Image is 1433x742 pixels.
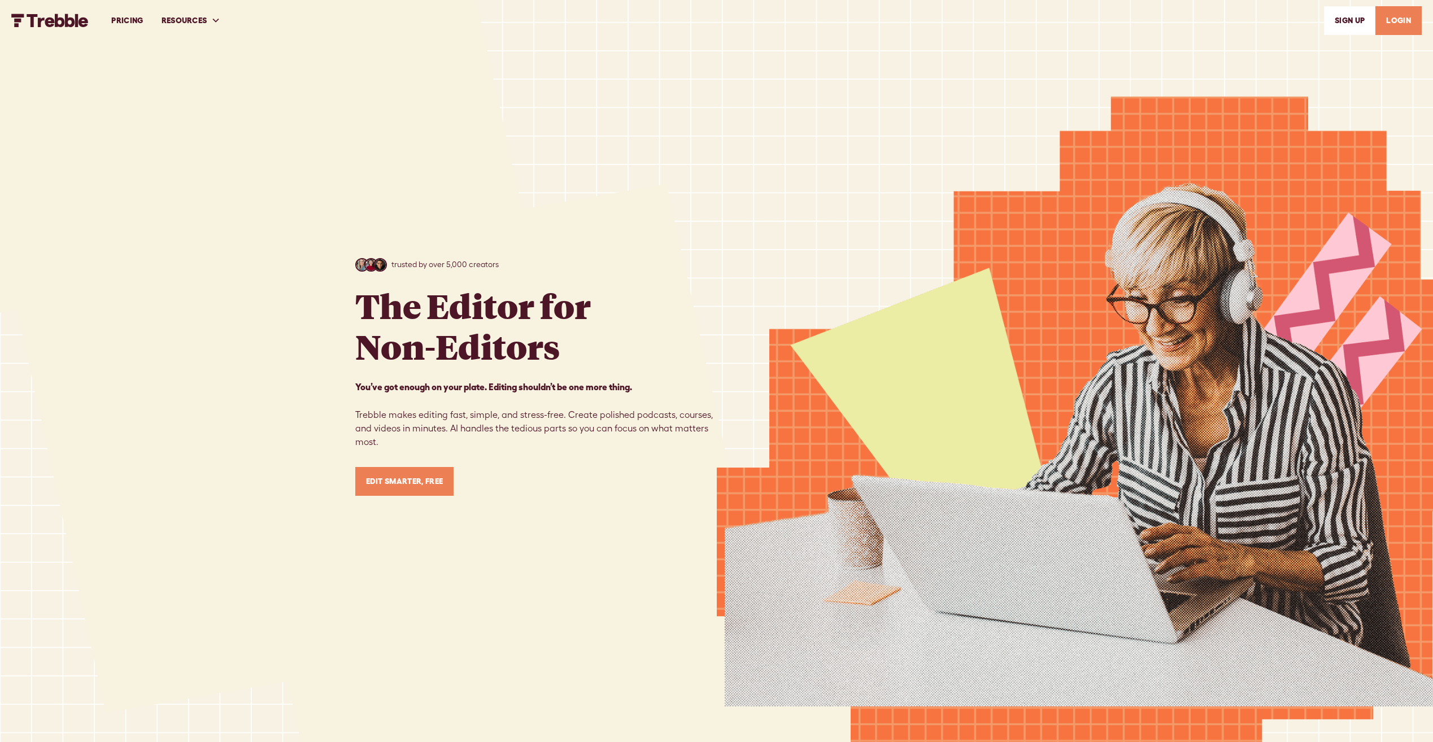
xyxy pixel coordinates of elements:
p: Trebble makes editing fast, simple, and stress-free. Create polished podcasts, courses, and video... [355,380,717,449]
div: RESOURCES [153,1,230,40]
div: RESOURCES [162,15,207,27]
a: Edit Smarter, Free [355,467,454,496]
a: LOGIN [1375,6,1422,35]
strong: You’ve got enough on your plate. Editing shouldn’t be one more thing. ‍ [355,382,632,392]
a: home [11,14,89,27]
img: Trebble FM Logo [11,14,89,27]
h1: The Editor for Non-Editors [355,285,591,366]
a: SIGn UP [1324,6,1375,35]
p: trusted by over 5,000 creators [391,259,499,270]
a: PRICING [102,1,152,40]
